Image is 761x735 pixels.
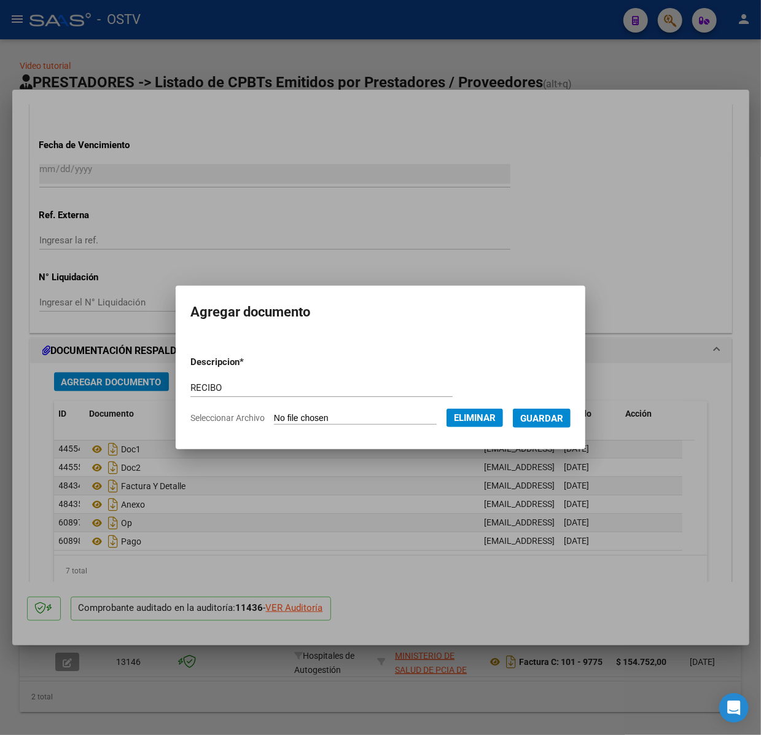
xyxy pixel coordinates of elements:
[520,413,563,424] span: Guardar
[454,412,496,423] span: Eliminar
[190,355,305,369] p: Descripcion
[513,409,571,428] button: Guardar
[719,693,749,723] div: Open Intercom Messenger
[190,413,265,423] span: Seleccionar Archivo
[447,409,503,427] button: Eliminar
[190,301,571,324] h2: Agregar documento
